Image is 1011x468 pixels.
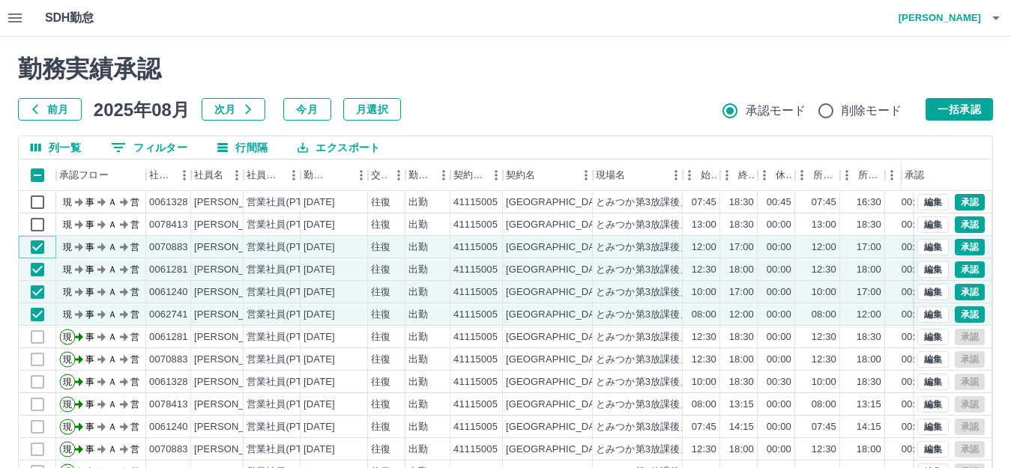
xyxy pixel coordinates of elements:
div: 17:00 [729,240,754,255]
div: 営業社員(PT契約) [247,195,325,210]
div: 0070883 [149,240,188,255]
div: 14:15 [729,420,754,434]
div: [DATE] [304,263,335,277]
text: 営 [130,377,139,387]
button: メニュー [283,164,305,186]
div: 契約コード [453,159,485,191]
text: 現 [63,377,72,387]
text: 事 [85,377,94,387]
div: 41115005 [453,443,498,457]
text: 営 [130,332,139,342]
div: [DATE] [304,218,335,232]
text: 事 [85,287,94,297]
div: 往復 [371,398,390,412]
div: 往復 [371,443,390,457]
div: 0078413 [149,218,188,232]
div: [GEOGRAPHIC_DATA] [506,285,609,300]
div: 00:00 [767,263,791,277]
div: 00:00 [902,263,926,277]
div: 営業社員(PT契約) [247,330,325,344]
div: 始業 [683,159,720,191]
button: 編集 [917,329,949,345]
text: Ａ [108,264,117,275]
div: [GEOGRAPHIC_DATA] [506,353,609,367]
div: [DATE] [304,285,335,300]
text: Ａ [108,354,117,365]
text: 事 [85,309,94,320]
div: 13:00 [692,218,716,232]
div: 18:30 [729,330,754,344]
div: 41115005 [453,263,498,277]
div: 12:00 [812,240,836,255]
div: 承認 [905,159,924,191]
text: 営 [130,309,139,320]
div: 12:00 [692,240,716,255]
div: 社員番号 [149,159,173,191]
text: 事 [85,422,94,432]
div: 0061240 [149,285,188,300]
text: Ａ [108,219,117,230]
div: とみつか第3放課後児童会 [596,398,710,412]
div: 18:30 [857,218,881,232]
text: 現 [63,242,72,252]
div: 00:00 [767,398,791,412]
text: Ａ [108,444,117,455]
div: 41115005 [453,375,498,389]
div: 18:30 [729,218,754,232]
div: 交通費 [371,159,387,191]
div: 14:15 [857,420,881,434]
button: 編集 [917,374,949,390]
div: 00:45 [902,195,926,210]
text: 事 [85,399,94,410]
div: 営業社員(PT契約) [247,218,325,232]
div: 交通費 [368,159,405,191]
button: メニュー [432,164,455,186]
div: [GEOGRAPHIC_DATA] [506,240,609,255]
div: 0070883 [149,443,188,457]
div: とみつか第3放課後児童会 [596,285,710,300]
div: 00:00 [767,308,791,322]
div: 41115005 [453,308,498,322]
div: 0061328 [149,195,188,210]
text: 営 [130,197,139,207]
div: 現場名 [593,159,683,191]
button: 編集 [917,239,949,255]
button: フィルター表示 [99,136,199,159]
button: メニュー [350,164,372,186]
text: 営 [130,422,139,432]
div: 営業社員(PT契約) [247,308,325,322]
text: 現 [63,354,72,365]
div: 00:00 [767,330,791,344]
div: 0070883 [149,353,188,367]
div: 往復 [371,218,390,232]
div: 00:30 [767,375,791,389]
div: [PERSON_NAME] [194,330,276,344]
button: 編集 [917,194,949,210]
div: 承認フロー [56,159,146,191]
div: 始業 [701,159,717,191]
div: 18:30 [729,375,754,389]
div: 00:00 [767,240,791,255]
div: 出勤 [408,443,428,457]
span: 承認モード [746,102,806,120]
div: 出勤 [408,263,428,277]
div: 営業社員(PT契約) [247,375,325,389]
button: 承認 [955,194,985,210]
text: 現 [63,444,72,455]
div: 08:00 [812,308,836,322]
div: 18:30 [857,375,881,389]
div: [GEOGRAPHIC_DATA] [506,218,609,232]
div: 00:00 [902,420,926,434]
div: 営業社員(PT契約) [247,240,325,255]
div: 出勤 [408,195,428,210]
div: 00:00 [767,285,791,300]
div: 承認 [902,159,980,191]
text: 営 [130,354,139,365]
div: 出勤 [408,330,428,344]
div: 00:00 [902,308,926,322]
div: [DATE] [304,195,335,210]
div: 12:30 [692,353,716,367]
div: 41115005 [453,240,498,255]
div: 承認フロー [59,159,109,191]
div: 営業社員(PT契約) [247,285,325,300]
